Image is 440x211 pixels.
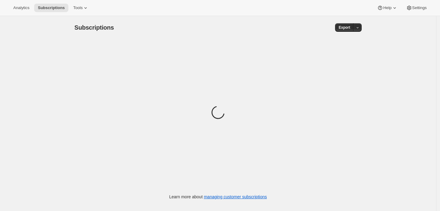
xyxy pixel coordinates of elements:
[73,5,83,10] span: Tools
[13,5,29,10] span: Analytics
[335,23,354,32] button: Export
[74,24,114,31] span: Subscriptions
[412,5,427,10] span: Settings
[383,5,391,10] span: Help
[373,4,401,12] button: Help
[70,4,92,12] button: Tools
[339,25,350,30] span: Export
[403,4,430,12] button: Settings
[38,5,65,10] span: Subscriptions
[34,4,68,12] button: Subscriptions
[204,194,267,199] a: managing customer subscriptions
[10,4,33,12] button: Analytics
[169,194,267,200] p: Learn more about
